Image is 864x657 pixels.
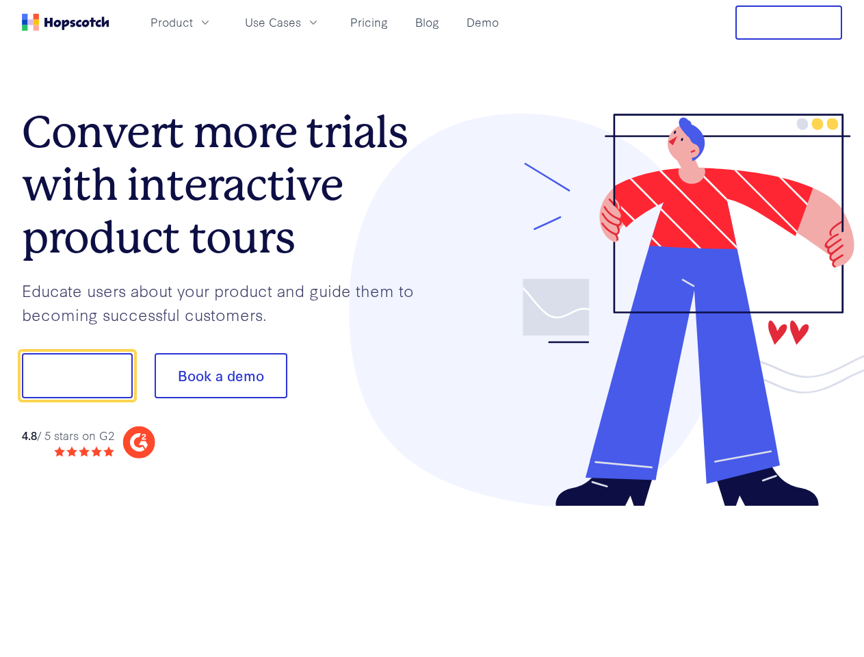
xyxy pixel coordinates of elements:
a: Blog [410,11,445,34]
button: Use Cases [237,11,328,34]
strong: 4.8 [22,427,37,443]
button: Book a demo [155,353,287,398]
button: Show me! [22,353,133,398]
a: Home [22,14,109,31]
div: / 5 stars on G2 [22,427,114,444]
a: Pricing [345,11,393,34]
h1: Convert more trials with interactive product tours [22,106,432,263]
span: Product [150,14,193,31]
button: Free Trial [735,5,842,40]
span: Use Cases [245,14,301,31]
button: Product [142,11,220,34]
a: Demo [461,11,504,34]
p: Educate users about your product and guide them to becoming successful customers. [22,279,432,326]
